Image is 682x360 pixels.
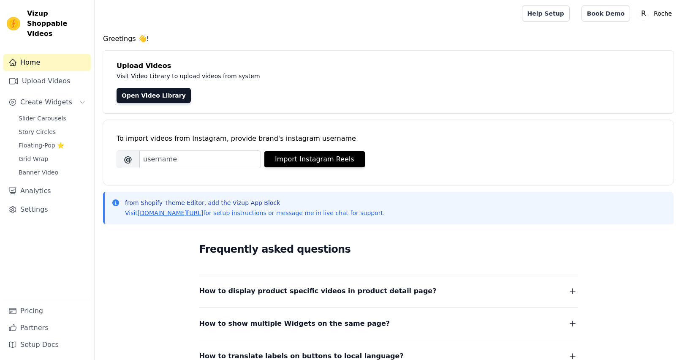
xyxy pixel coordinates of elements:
[14,112,91,124] a: Slider Carousels
[19,168,58,177] span: Banner Video
[117,150,139,168] span: @
[117,71,495,81] p: Visit Video Library to upload videos from system
[199,318,390,330] span: How to show multiple Widgets on the same page?
[14,139,91,151] a: Floating-Pop ⭐
[3,183,91,199] a: Analytics
[7,17,20,30] img: Vizup
[199,241,578,258] h2: Frequently asked questions
[199,285,437,297] span: How to display product specific videos in product detail page?
[14,166,91,178] a: Banner Video
[14,153,91,165] a: Grid Wrap
[20,97,72,107] span: Create Widgets
[637,6,675,21] button: R Roche
[139,150,261,168] input: username
[27,8,87,39] span: Vizup Shoppable Videos
[522,5,570,22] a: Help Setup
[199,318,578,330] button: How to show multiple Widgets on the same page?
[3,319,91,336] a: Partners
[641,9,646,18] text: R
[14,126,91,138] a: Story Circles
[138,210,204,216] a: [DOMAIN_NAME][URL]
[199,285,578,297] button: How to display product specific videos in product detail page?
[117,88,191,103] a: Open Video Library
[117,134,660,144] div: To import videos from Instagram, provide brand's instagram username
[3,303,91,319] a: Pricing
[19,155,48,163] span: Grid Wrap
[3,201,91,218] a: Settings
[125,199,385,207] p: from Shopify Theme Editor, add the Vizup App Block
[19,141,64,150] span: Floating-Pop ⭐
[3,336,91,353] a: Setup Docs
[581,5,630,22] a: Book Demo
[3,73,91,90] a: Upload Videos
[19,128,56,136] span: Story Circles
[3,54,91,71] a: Home
[650,6,675,21] p: Roche
[3,94,91,111] button: Create Widgets
[117,61,660,71] h4: Upload Videos
[264,151,365,167] button: Import Instagram Reels
[19,114,66,123] span: Slider Carousels
[103,34,674,44] h4: Greetings 👋!
[125,209,385,217] p: Visit for setup instructions or message me in live chat for support.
